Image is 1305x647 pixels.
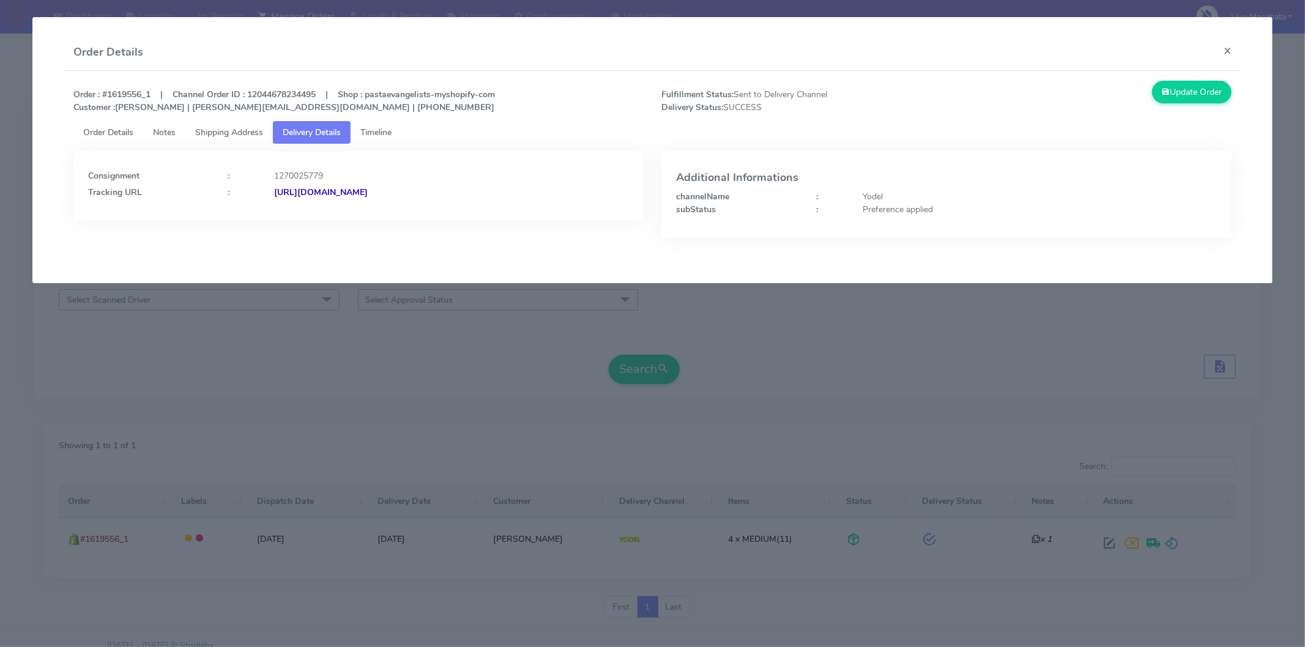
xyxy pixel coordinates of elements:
button: Close [1214,34,1241,67]
span: Timeline [360,127,392,138]
button: Update Order [1152,81,1232,103]
strong: Delivery Status: [661,102,723,113]
div: Preference applied [853,203,1226,216]
span: Order Details [83,127,133,138]
strong: : [816,204,818,215]
div: Yodel [853,190,1226,203]
strong: : [816,191,818,202]
span: Shipping Address [195,127,263,138]
strong: Order : #1619556_1 | Channel Order ID : 12044678234495 | Shop : pastaevangelists-myshopify-com [P... [73,89,495,113]
strong: : [228,187,229,198]
strong: [URL][DOMAIN_NAME] [274,187,368,198]
strong: subStatus [676,204,716,215]
span: Delivery Details [283,127,341,138]
strong: Consignment [88,170,139,182]
strong: Customer : [73,102,115,113]
h4: Order Details [73,44,143,61]
strong: Fulfillment Status: [661,89,734,100]
h4: Additional Informations [676,172,1217,184]
strong: channelName [676,191,729,202]
strong: Tracking URL [88,187,142,198]
span: Sent to Delivery Channel SUCCESS [652,88,946,114]
ul: Tabs [73,121,1232,144]
strong: : [228,170,229,182]
span: Notes [153,127,176,138]
div: 1270025779 [265,169,638,182]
